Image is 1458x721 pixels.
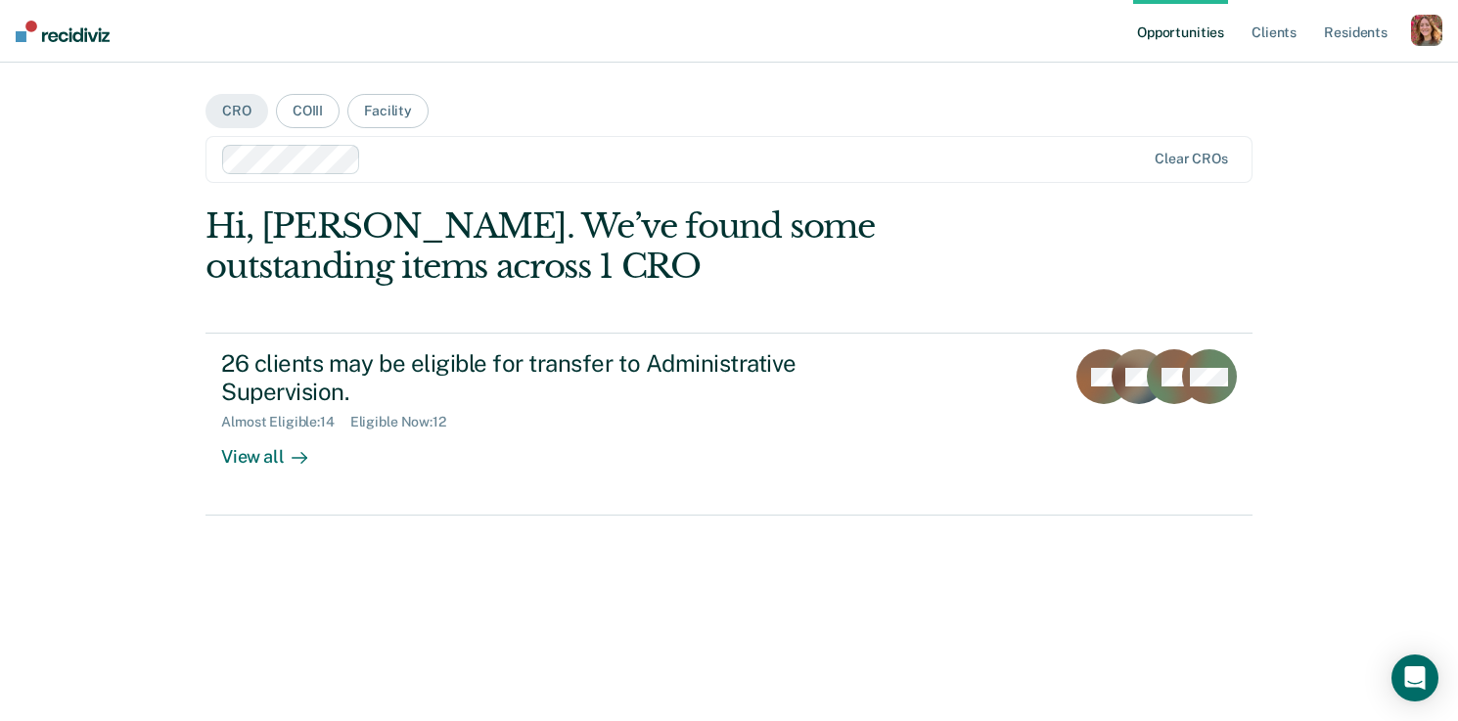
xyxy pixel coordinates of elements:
div: 26 clients may be eligible for transfer to Administrative Supervision. [221,349,908,406]
div: View all [221,430,331,469]
div: Clear CROs [1155,151,1228,167]
div: Eligible Now : 12 [350,414,462,430]
img: Recidiviz [16,21,110,42]
div: Open Intercom Messenger [1391,654,1438,701]
button: CRO [205,94,268,128]
button: Facility [347,94,429,128]
div: Almost Eligible : 14 [221,414,350,430]
button: COIII [276,94,340,128]
div: Hi, [PERSON_NAME]. We’ve found some outstanding items across 1 CRO [205,206,1043,287]
a: 26 clients may be eligible for transfer to Administrative Supervision.Almost Eligible:14Eligible ... [205,333,1253,516]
